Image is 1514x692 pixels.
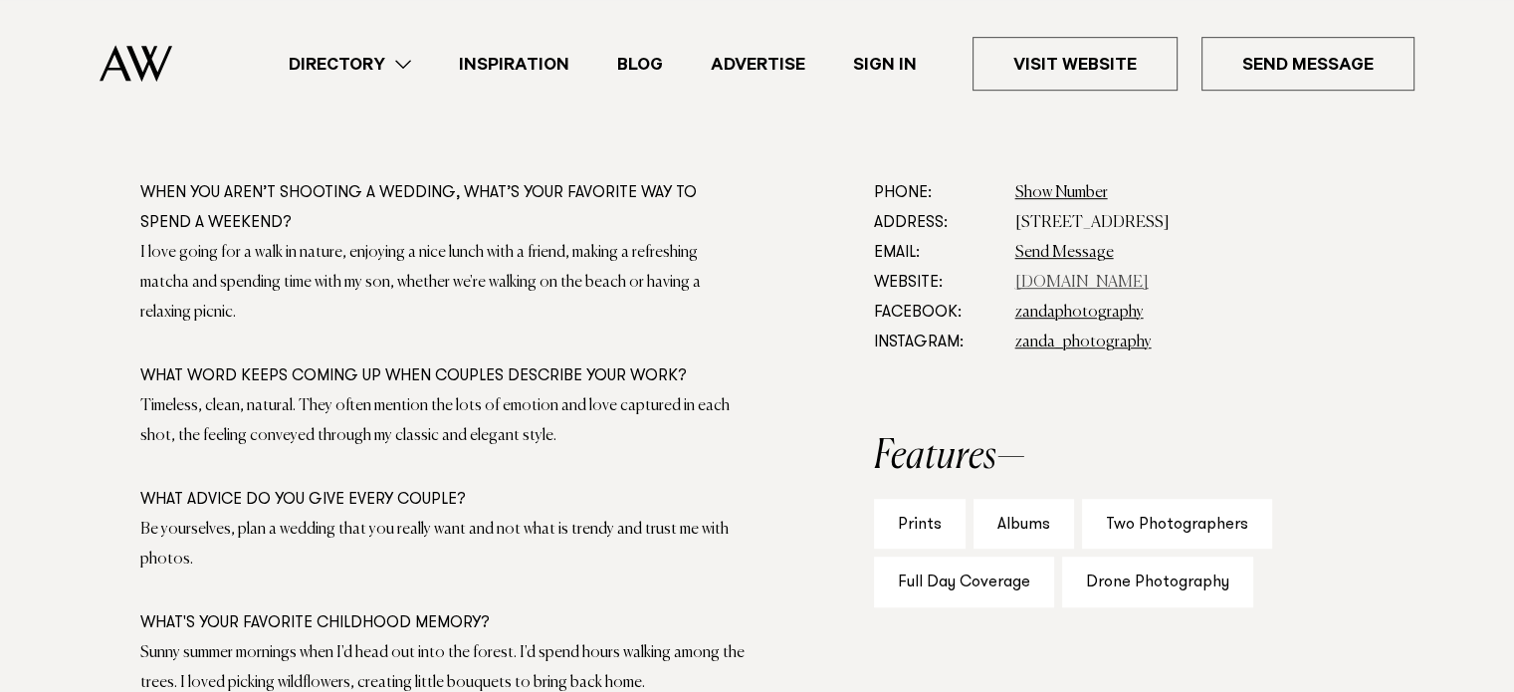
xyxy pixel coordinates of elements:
[1015,275,1149,291] a: [DOMAIN_NAME]
[593,51,687,78] a: Blog
[829,51,941,78] a: Sign In
[140,238,746,328] div: I love going for a walk in nature, enjoying a nice lunch with a friend, making a refreshing match...
[140,178,746,238] div: When you aren’t shooting a wedding, what’s your favorite way to spend a weekend?
[140,608,746,638] div: What's your favorite childhood memory?
[687,51,829,78] a: Advertise
[1015,335,1152,350] a: zanda_photography
[1201,37,1414,91] a: Send Message
[973,499,1074,550] div: Albums
[1015,185,1108,201] a: Show Number
[265,51,435,78] a: Directory
[874,238,999,268] dt: Email:
[140,391,746,451] div: Timeless, clean, natural. They often mention the lots of emotion and love captured in each shot, ...
[140,515,746,575] div: Be yourselves, plan a wedding that you really want and not what is trendy and trust me with photos.
[874,268,999,298] dt: Website:
[874,557,1054,607] div: Full Day Coverage
[140,361,746,391] div: What word keeps coming up when couples describe your work?
[874,178,999,208] dt: Phone:
[874,208,999,238] dt: Address:
[973,37,1178,91] a: Visit Website
[140,485,746,515] div: What advice do you give every couple?
[1015,245,1114,261] a: Send Message
[874,499,966,550] div: Prints
[874,328,999,357] dt: Instagram:
[100,45,172,82] img: Auckland Weddings Logo
[874,437,1375,477] h2: Features
[435,51,593,78] a: Inspiration
[1015,305,1144,321] a: zandaphotography
[1015,208,1375,238] dd: [STREET_ADDRESS]
[1062,557,1253,607] div: Drone Photography
[1082,499,1272,550] div: Two Photographers
[874,298,999,328] dt: Facebook:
